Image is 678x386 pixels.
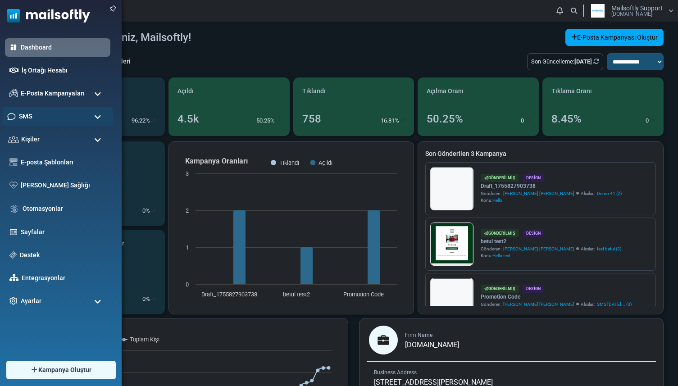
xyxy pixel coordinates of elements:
div: Design [523,285,544,292]
span: Tıklandı [302,86,326,96]
span: Hello test [492,253,510,258]
div: Konu: [481,197,622,204]
p: 0 [142,295,146,304]
img: email-templates-icon.svg [9,158,18,166]
text: 2 [186,207,189,214]
text: 3 [186,170,189,177]
div: % [142,295,156,304]
span: Mailsoftly Support [611,5,663,11]
a: Demo 41 (2) [597,190,622,197]
span: Hello [492,198,502,203]
div: 4.5k [177,111,199,127]
div: Gönderen: Alıcılar:: [481,301,632,308]
p: 0 [521,116,524,125]
span: [PERSON_NAME] [PERSON_NAME] [503,301,574,308]
span: Ayarlar [21,296,41,306]
a: Sayfalar [21,227,106,237]
p: 50.25% [256,116,275,125]
div: % [142,206,156,215]
a: Son Gönderilen 3 Kampanya [425,149,656,159]
span: Açılma Oranı [427,86,464,96]
a: Draft_1755827903738 [481,182,622,190]
img: domain-health-icon.svg [9,182,18,189]
a: Refresh Stats [593,58,599,65]
text: Draft_1755827903738 [201,291,257,298]
div: 50.25% [427,111,463,127]
p: Lorem ipsum dolor sit amet, consectetur adipiscing elit, sed do eiusmod tempor incididunt [47,236,264,245]
img: settings-icon.svg [9,297,18,305]
span: SMS [19,111,32,121]
img: sms-icon.png [7,112,16,121]
span: E-Posta Kampanyaları [21,89,85,98]
strong: Follow Us [138,213,173,221]
h1: Test {(email)} [41,156,270,170]
span: [DOMAIN_NAME] [611,11,652,17]
text: Kampanya Oranları [185,157,248,165]
a: Promotion Code [481,293,632,301]
svg: Kampanya Oranları [176,149,406,307]
span: Kişiler [21,135,40,144]
img: dashboard-icon-active.svg [9,43,18,51]
a: İş Ortağı Hesabı [22,66,106,75]
a: test betul (3) [597,245,621,252]
text: 1 [186,244,189,251]
p: 96.22% [132,116,150,125]
div: Gönderilmiş [481,285,519,292]
a: E-Posta Kampanyası Oluştur [565,29,664,46]
div: Gönderen: Alıcılar:: [481,190,622,197]
div: 8.45% [551,111,582,127]
img: workflow.svg [9,204,19,214]
a: Destek [20,250,106,260]
strong: Shop Now and Save Big! [118,183,193,191]
a: SMS [DATE]... (3) [597,301,632,308]
a: E-posta Şablonları [21,158,106,167]
text: betul test2 [283,291,310,298]
div: Son Güncelleme: [527,53,603,70]
text: Toplam Kişi [130,336,159,343]
a: Dashboard [21,43,106,52]
div: Gönderilmiş [481,174,519,182]
img: support-icon.svg [9,251,17,259]
span: Firm Name [405,332,432,338]
a: [DOMAIN_NAME] [405,341,459,349]
text: Promotion Code [343,291,384,298]
span: [PERSON_NAME] [PERSON_NAME] [503,245,574,252]
img: User Logo [587,4,609,18]
b: [DATE] [574,58,592,65]
span: [PERSON_NAME] [PERSON_NAME] [503,190,574,197]
text: Tıklandı [279,159,299,166]
p: 0 [646,116,649,125]
a: User Logo Mailsoftly Support [DOMAIN_NAME] [587,4,673,18]
div: Design [523,174,544,182]
span: Açıldı [177,86,194,96]
div: 758 [302,111,321,127]
text: 0 [186,281,189,288]
a: [PERSON_NAME] Sağlığı [21,181,106,190]
div: Gönderilmiş [481,229,519,237]
span: Tıklama Oranı [551,86,592,96]
a: betul test2 [481,237,621,245]
img: landing_pages.svg [9,228,18,236]
span: Kampanya Oluştur [38,365,91,375]
a: Otomasyonlar [23,204,106,213]
p: 16.81% [381,116,399,125]
img: contacts-icon.svg [8,136,19,142]
div: Gönderen: Alıcılar:: [481,245,621,252]
div: Design [523,229,544,237]
text: Açıldı [319,159,332,166]
div: Konu: [481,252,621,259]
a: Entegrasyonlar [22,273,106,283]
p: 0 [142,206,146,215]
span: Business Address [374,369,417,376]
a: Shop Now and Save Big! [109,179,202,195]
img: campaigns-icon.png [9,89,18,97]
